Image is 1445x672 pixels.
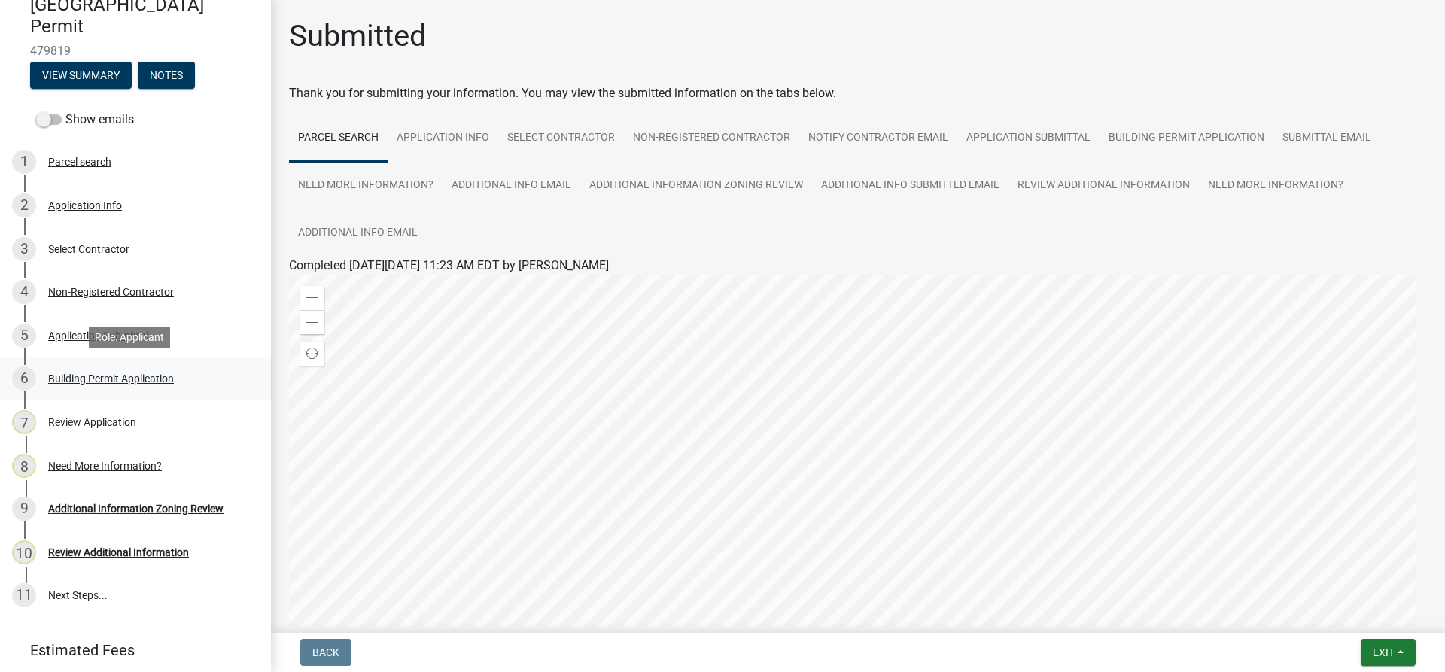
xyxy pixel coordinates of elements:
div: Need More Information? [48,461,162,471]
span: Back [312,646,339,658]
a: Estimated Fees [12,635,247,665]
div: 4 [12,280,36,304]
div: 9 [12,497,36,521]
div: Building Permit Application [48,373,174,384]
div: Review Additional Information [48,547,189,558]
div: Non-Registered Contractor [48,287,174,297]
div: Zoom in [300,286,324,310]
span: Exit [1373,646,1395,658]
a: Submittal Email [1273,114,1380,163]
a: Select Contractor [498,114,624,163]
button: Notes [138,62,195,89]
button: View Summary [30,62,132,89]
button: Exit [1361,639,1416,666]
button: Back [300,639,351,666]
div: Review Application [48,417,136,427]
wm-modal-confirm: Summary [30,70,132,82]
div: Role: Applicant [89,327,170,348]
div: 11 [12,583,36,607]
div: 10 [12,540,36,564]
a: Additional Info submitted Email [812,162,1008,210]
wm-modal-confirm: Notes [138,70,195,82]
div: Parcel search [48,157,111,167]
a: Additional Information Zoning Review [580,162,812,210]
a: Additional info email [443,162,580,210]
div: Zoom out [300,310,324,334]
a: Need More Information? [1199,162,1352,210]
a: Additional info email [289,209,427,257]
a: Building Permit Application [1100,114,1273,163]
a: Parcel search [289,114,388,163]
h1: Submitted [289,18,427,54]
span: Completed [DATE][DATE] 11:23 AM EDT by [PERSON_NAME] [289,258,609,272]
span: 479819 [30,44,241,58]
div: Application Submittal [48,330,148,341]
div: Additional Information Zoning Review [48,503,224,514]
div: 7 [12,410,36,434]
div: Thank you for submitting your information. You may view the submitted information on the tabs below. [289,84,1427,102]
div: Application Info [48,200,122,211]
div: Select Contractor [48,244,129,254]
label: Show emails [36,111,134,129]
div: Find my location [300,342,324,366]
div: 3 [12,237,36,261]
a: Notify Contractor Email [799,114,957,163]
a: Need More Information? [289,162,443,210]
div: 5 [12,324,36,348]
div: 1 [12,150,36,174]
a: Non-Registered Contractor [624,114,799,163]
a: Application Info [388,114,498,163]
div: 8 [12,454,36,478]
div: 2 [12,193,36,217]
div: 6 [12,366,36,391]
a: Review Additional Information [1008,162,1199,210]
a: Application Submittal [957,114,1100,163]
